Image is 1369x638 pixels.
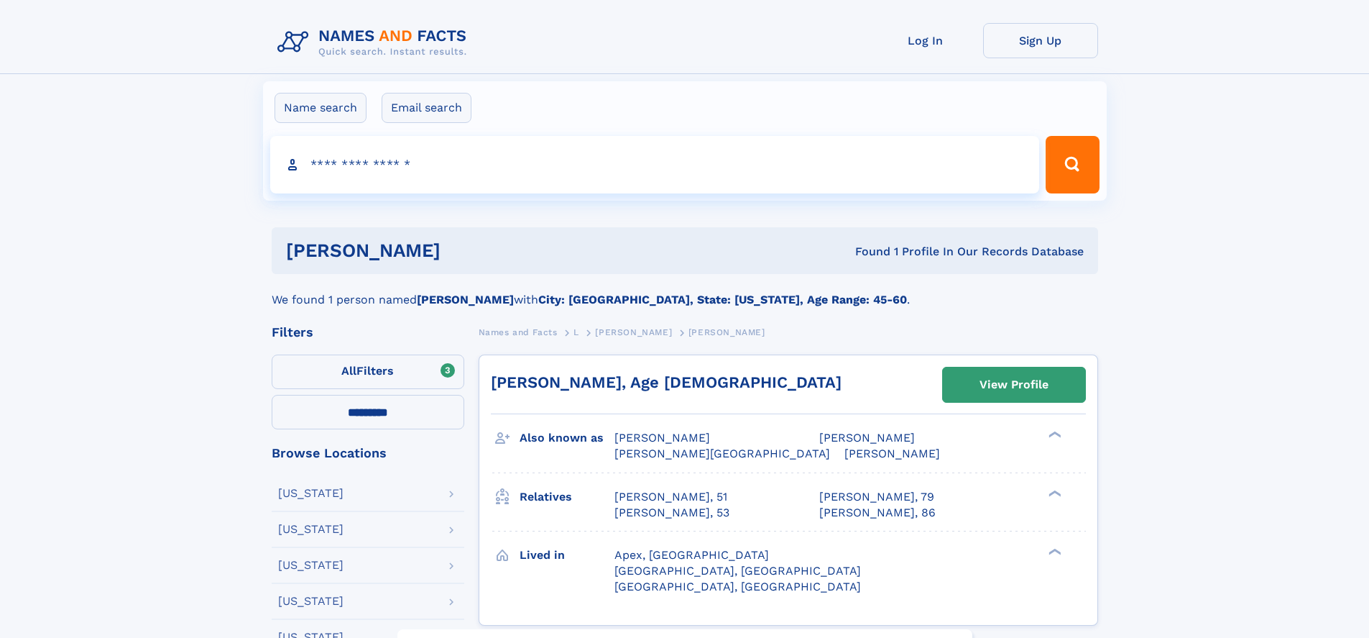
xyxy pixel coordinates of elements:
label: Name search [275,93,367,123]
a: [PERSON_NAME], 86 [819,505,936,521]
h3: Lived in [520,543,614,568]
div: [US_STATE] [278,488,344,499]
a: [PERSON_NAME] [595,323,672,341]
div: ❯ [1045,488,1062,498]
a: Log In [868,23,983,58]
span: [PERSON_NAME] [595,327,672,337]
span: [PERSON_NAME][GEOGRAPHIC_DATA] [614,447,830,460]
a: [PERSON_NAME], 53 [614,505,729,521]
div: Found 1 Profile In Our Records Database [647,244,1084,260]
span: [PERSON_NAME] [614,431,710,445]
button: Search Button [1046,136,1099,193]
div: ❯ [1045,547,1062,556]
span: All [341,364,356,378]
h3: Relatives [520,485,614,509]
span: [PERSON_NAME] [688,327,765,337]
div: Browse Locations [272,447,464,460]
div: ❯ [1045,430,1062,439]
div: Filters [272,326,464,339]
a: [PERSON_NAME], 51 [614,489,727,505]
b: City: [GEOGRAPHIC_DATA], State: [US_STATE], Age Range: 45-60 [538,293,907,306]
input: search input [270,136,1040,193]
a: L [573,323,579,341]
b: [PERSON_NAME] [417,293,514,306]
div: [US_STATE] [278,524,344,535]
div: [US_STATE] [278,596,344,607]
span: [GEOGRAPHIC_DATA], [GEOGRAPHIC_DATA] [614,580,861,593]
a: View Profile [943,368,1085,402]
label: Email search [382,93,471,123]
a: [PERSON_NAME], Age [DEMOGRAPHIC_DATA] [491,373,842,391]
span: [PERSON_NAME] [844,447,940,460]
label: Filters [272,355,464,389]
div: View Profile [979,368,1048,401]
h3: Also known as [520,426,614,450]
a: [PERSON_NAME], 79 [819,489,934,505]
a: Sign Up [983,23,1098,58]
span: L [573,327,579,337]
h1: [PERSON_NAME] [286,242,648,260]
a: Names and Facts [479,323,558,341]
div: [US_STATE] [278,560,344,571]
span: [PERSON_NAME] [819,431,915,445]
img: Logo Names and Facts [272,23,479,62]
span: Apex, [GEOGRAPHIC_DATA] [614,548,769,562]
div: We found 1 person named with . [272,274,1098,309]
span: [GEOGRAPHIC_DATA], [GEOGRAPHIC_DATA] [614,564,861,578]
